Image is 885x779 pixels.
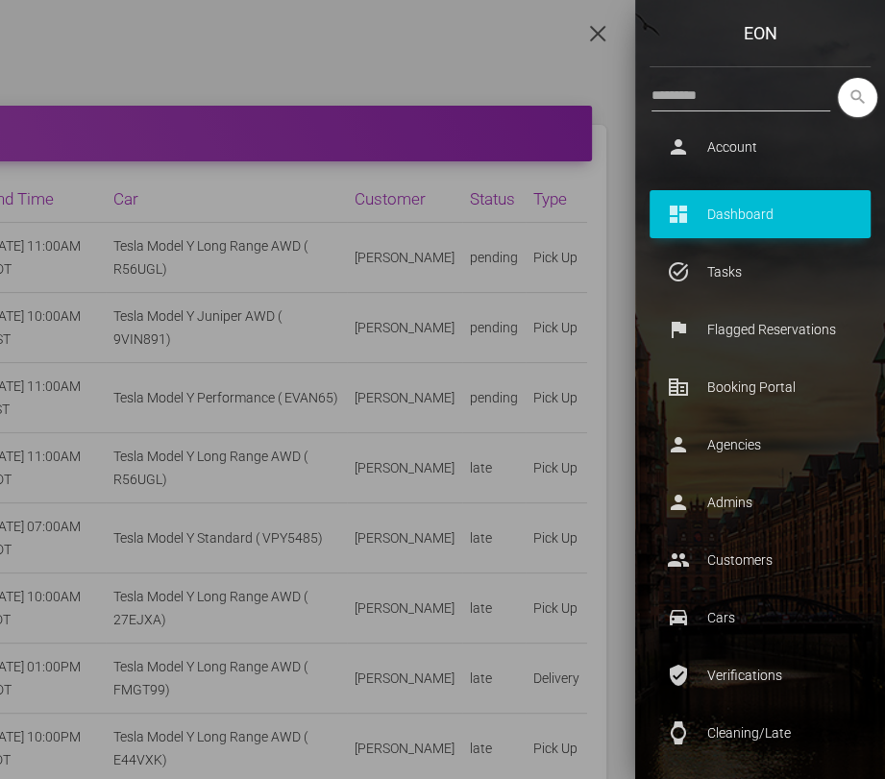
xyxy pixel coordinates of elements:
a: corporate_fare Booking Portal [650,363,871,411]
p: Verifications [664,661,856,690]
p: Agencies [664,430,856,459]
button: search [838,78,877,117]
p: Tasks [664,257,856,286]
a: Eon [635,14,885,53]
p: Admins [664,488,856,517]
p: Flagged Reservations [664,315,856,344]
p: Account [664,133,856,161]
a: flag Flagged Reservations [650,305,871,353]
a: drive_eta Cars [650,594,871,642]
a: person Account [650,123,871,171]
a: verified_user Verifications [650,651,871,699]
p: Booking Portal [664,373,856,402]
a: person Admins [650,478,871,526]
p: Customers [664,546,856,574]
a: task_alt Tasks [650,248,871,296]
a: people Customers [650,536,871,584]
a: watch Cleaning/Late [650,709,871,757]
a: person Agencies [650,421,871,469]
p: Cars [664,603,856,632]
a: dashboard Dashboard [650,190,871,238]
p: Cleaning/Late [664,718,856,747]
p: Dashboard [664,200,856,229]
